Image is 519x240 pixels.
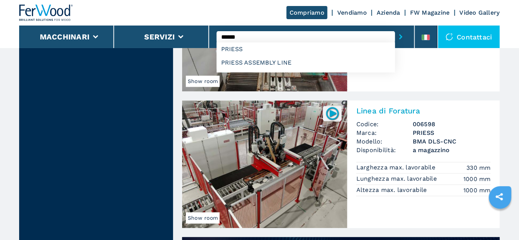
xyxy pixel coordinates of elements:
a: sharethis [490,187,509,206]
em: 330 mm [467,164,491,172]
img: 006598 [325,106,340,121]
a: Vendiamo [337,9,367,16]
a: Linea di Foratura PRIESS BMA DLS-CNCShow room006598Linea di ForaturaCodice:006598Marca:PRIESSMode... [182,101,500,228]
div: PRIESS ASSEMBLY LINE [217,56,395,69]
div: PRIESS [217,42,395,56]
span: a magazzino [413,146,491,155]
span: Show room [186,76,220,87]
h3: 006598 [413,120,491,129]
span: Disponibilità: [356,146,413,155]
h3: PRIESS [413,129,491,137]
p: Altezza max. lavorabile [356,186,429,195]
a: FW Magazine [410,9,450,16]
button: Servizi [144,32,175,41]
p: Lunghezza max. lavorabile [356,175,439,183]
p: Larghezza max. lavorabile [356,164,438,172]
img: Linea di Foratura PRIESS BMA DLS-CNC [182,101,347,228]
button: Macchinari [40,32,90,41]
span: Modello: [356,137,413,146]
span: Codice: [356,120,413,129]
em: 1000 mm [463,186,491,195]
img: Contattaci [446,33,453,41]
a: Azienda [377,9,400,16]
h3: BMA DLS-CNC [413,137,491,146]
button: submit-button [395,28,407,45]
h2: Linea di Foratura [356,107,491,116]
a: Video Gallery [460,9,500,16]
iframe: Chat [487,206,513,234]
span: Marca: [356,129,413,137]
div: Contattaci [438,26,500,48]
img: Ferwood [19,5,73,21]
span: Show room [186,213,220,224]
em: 1000 mm [463,175,491,184]
a: Compriamo [287,6,327,19]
